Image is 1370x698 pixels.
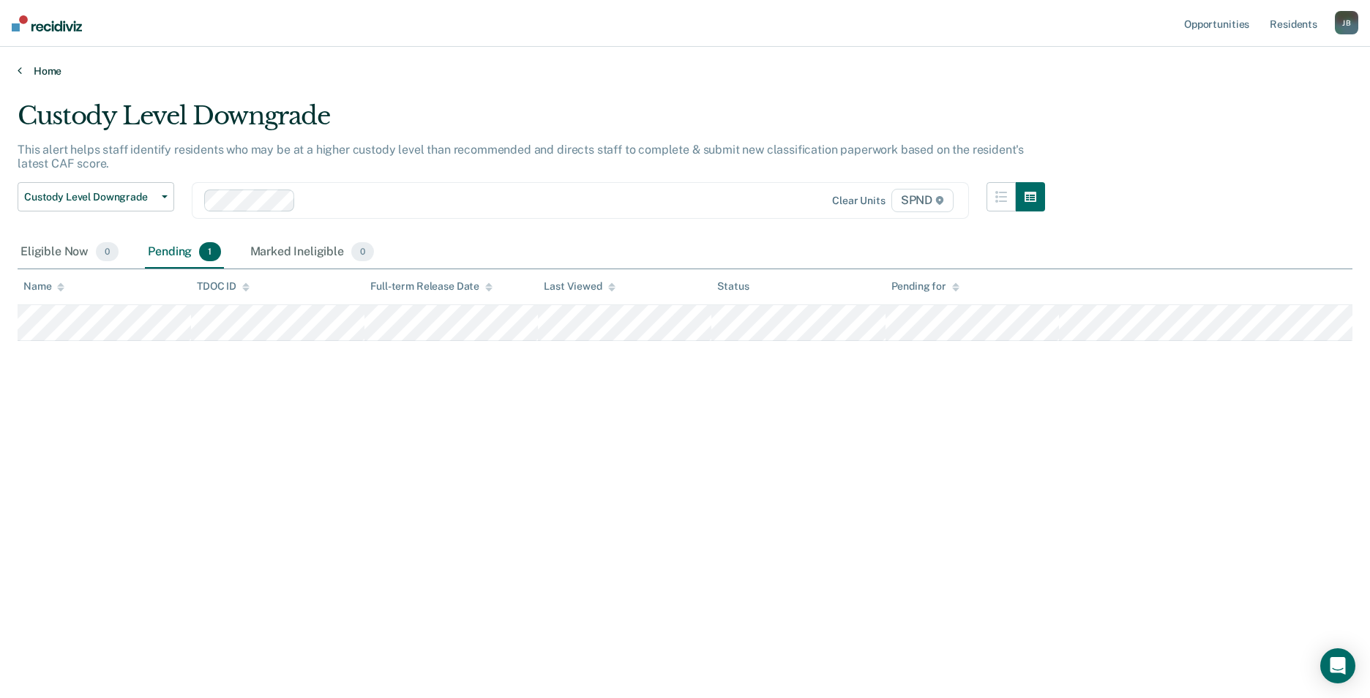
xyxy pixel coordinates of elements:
[891,280,959,293] div: Pending for
[12,15,82,31] img: Recidiviz
[717,280,749,293] div: Status
[96,242,119,261] span: 0
[1320,648,1355,683] div: Open Intercom Messenger
[832,195,886,207] div: Clear units
[18,64,1352,78] a: Home
[18,236,121,269] div: Eligible Now0
[891,189,954,212] span: SPND
[23,280,64,293] div: Name
[18,143,1024,170] p: This alert helps staff identify residents who may be at a higher custody level than recommended a...
[247,236,378,269] div: Marked Ineligible0
[145,236,223,269] div: Pending1
[24,191,156,203] span: Custody Level Downgrade
[1335,11,1358,34] div: J B
[1335,11,1358,34] button: JB
[351,242,374,261] span: 0
[18,182,174,211] button: Custody Level Downgrade
[370,280,493,293] div: Full-term Release Date
[18,101,1045,143] div: Custody Level Downgrade
[197,280,250,293] div: TDOC ID
[544,280,615,293] div: Last Viewed
[199,242,220,261] span: 1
